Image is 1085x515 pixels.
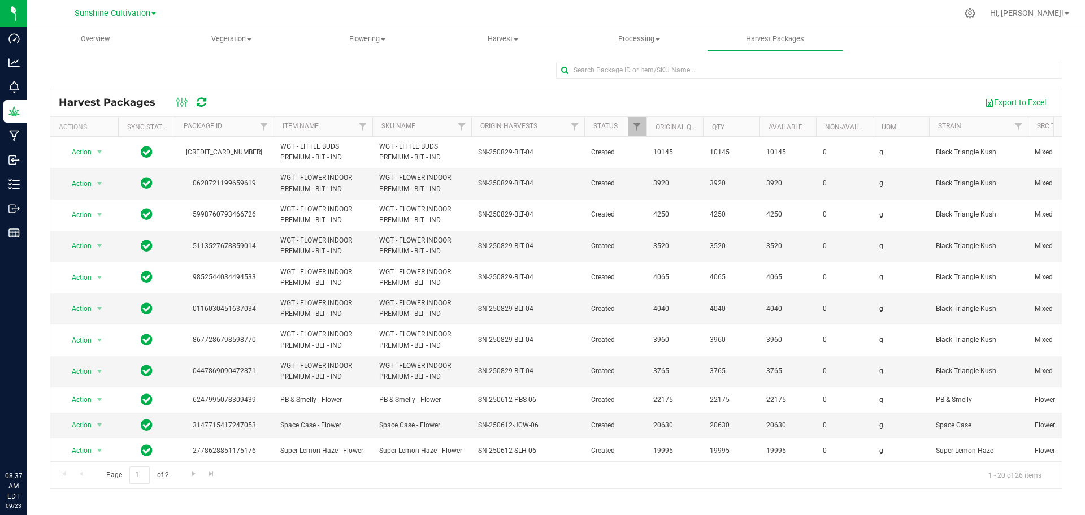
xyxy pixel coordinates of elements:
[280,235,366,257] span: WGT - FLOWER INDOOR PREMIUM - BLT - IND
[591,420,640,431] span: Created
[379,141,465,163] span: WGT - LITTLE BUDS PREMIUM - BLT - IND
[62,176,92,192] span: Action
[436,34,571,44] span: Harvest
[936,241,1021,252] span: Black Triangle Kush
[300,34,435,44] span: Flowering
[879,272,922,283] span: g
[280,172,366,194] span: WGT - FLOWER INDOOR PREMIUM - BLT - IND
[656,123,699,131] a: Original Qty
[879,335,922,345] span: g
[710,445,753,456] span: 19995
[62,392,92,408] span: Action
[8,154,20,166] inline-svg: Inbound
[379,172,465,194] span: WGT - FLOWER INDOOR PREMIUM - BLT - IND
[1035,178,1078,189] span: Mixed
[710,209,753,220] span: 4250
[591,209,640,220] span: Created
[62,207,92,223] span: Action
[1035,272,1078,283] span: Mixed
[354,117,372,136] a: Filter
[379,298,465,319] span: WGT - FLOWER INDOOR PREMIUM - BLT - IND
[825,123,875,131] a: Non-Available
[653,304,696,314] span: 4040
[879,395,922,405] span: g
[823,304,866,314] span: 0
[710,178,753,189] span: 3920
[173,178,275,189] div: 0620721199659619
[712,123,724,131] a: Qty
[936,445,1021,456] span: Super Lemon Haze
[936,272,1021,283] span: Black Triangle Kush
[280,141,366,163] span: WGT - LITTLE BUDS PREMIUM - BLT - IND
[453,117,471,136] a: Filter
[93,270,107,285] span: select
[127,123,171,131] a: Sync Status
[8,130,20,141] inline-svg: Manufacturing
[141,206,153,222] span: In Sync
[62,270,92,285] span: Action
[173,147,275,158] div: [CREDIT_CARD_NUMBER]
[1035,241,1078,252] span: Mixed
[936,147,1021,158] span: Black Triangle Kush
[879,366,922,376] span: g
[478,147,533,158] span: SN-250829-BLT-04
[11,425,45,458] iframe: Resource center
[1037,122,1067,130] a: Src Type
[936,178,1021,189] span: Black Triangle Kush
[280,361,366,382] span: WGT - FLOWER INDOOR PREMIUM - BLT - IND
[93,301,107,317] span: select
[173,272,275,283] div: 9852544034494533
[381,122,415,130] a: SKU Name
[653,420,696,431] span: 20630
[653,272,696,283] span: 4065
[93,238,107,254] span: select
[879,178,922,189] span: g
[75,8,150,18] span: Sunshine Cultivation
[478,366,533,376] span: SN-250829-BLT-04
[379,267,465,288] span: WGT - FLOWER INDOOR PREMIUM - BLT - IND
[141,238,153,254] span: In Sync
[766,209,809,220] span: 4250
[591,241,640,252] span: Created
[879,241,922,252] span: g
[936,335,1021,345] span: Black Triangle Kush
[93,363,107,379] span: select
[653,147,696,158] span: 10145
[280,395,366,405] span: PB & Smelly - Flower
[591,304,640,314] span: Created
[8,227,20,239] inline-svg: Reports
[766,178,809,189] span: 3920
[710,241,753,252] span: 3520
[591,395,640,405] span: Created
[766,366,809,376] span: 3765
[572,34,707,44] span: Processing
[163,27,300,51] a: Vegetation
[566,117,584,136] a: Filter
[62,417,92,433] span: Action
[766,272,809,283] span: 4065
[93,392,107,408] span: select
[93,443,107,458] span: select
[823,395,866,405] span: 0
[173,395,275,405] div: 6247995078309439
[280,267,366,288] span: WGT - FLOWER INDOOR PREMIUM - BLT - IND
[710,147,753,158] span: 10145
[5,501,22,510] p: 09/23
[379,445,465,456] span: Super Lemon Haze - Flower
[591,335,640,345] span: Created
[653,241,696,252] span: 3520
[478,395,536,405] span: SN-250612-PBS-06
[141,417,153,433] span: In Sync
[653,178,696,189] span: 3920
[591,147,640,158] span: Created
[141,363,153,379] span: In Sync
[963,8,977,19] div: Manage settings
[653,209,696,220] span: 4250
[59,123,114,131] div: Actions
[184,122,222,130] a: Package ID
[141,443,153,458] span: In Sync
[93,207,107,223] span: select
[936,420,1021,431] span: Space Case
[653,445,696,456] span: 19995
[478,178,533,189] span: SN-250829-BLT-04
